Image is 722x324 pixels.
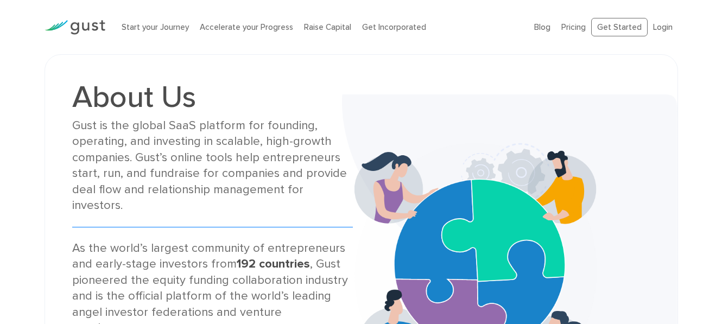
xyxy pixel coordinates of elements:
a: Get Incorporated [362,22,426,32]
a: Accelerate your Progress [200,22,293,32]
div: Gust is the global SaaS platform for founding, operating, and investing in scalable, high-growth ... [72,118,353,214]
a: Raise Capital [304,22,351,32]
a: Login [653,22,673,32]
a: Get Started [591,18,648,37]
strong: 192 countries [237,257,310,271]
img: Gust Logo [45,20,105,35]
a: Blog [534,22,550,32]
h1: About Us [72,82,353,112]
a: Start your Journey [122,22,189,32]
a: Pricing [561,22,586,32]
